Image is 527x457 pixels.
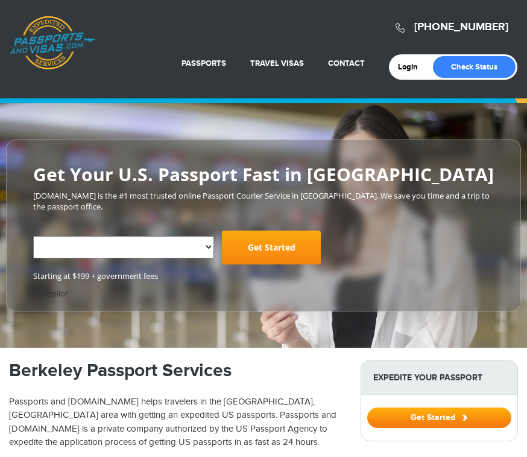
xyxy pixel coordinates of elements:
[250,59,304,68] a: Travel Visas
[33,270,494,282] span: Starting at $199 + government fees
[33,164,494,184] h2: Get Your U.S. Passport Fast in [GEOGRAPHIC_DATA]
[9,360,342,382] h1: Berkeley Passport Services
[181,59,226,68] a: Passports
[414,21,508,34] a: [PHONE_NUMBER]
[33,190,494,213] p: [DOMAIN_NAME] is the #1 most trusted online Passport Courier Service in [GEOGRAPHIC_DATA]. We sav...
[398,62,426,72] a: Login
[33,288,68,299] a: Trustpilot
[433,56,516,78] a: Check Status
[328,59,365,68] a: Contact
[361,360,517,395] strong: Expedite Your Passport
[9,395,342,450] p: Passports and [DOMAIN_NAME] helps travelers in the [GEOGRAPHIC_DATA], [GEOGRAPHIC_DATA] area with...
[367,407,511,428] button: Get Started
[367,412,511,422] a: Get Started
[222,231,321,264] a: Get Started
[10,16,95,70] a: Passports & [DOMAIN_NAME]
